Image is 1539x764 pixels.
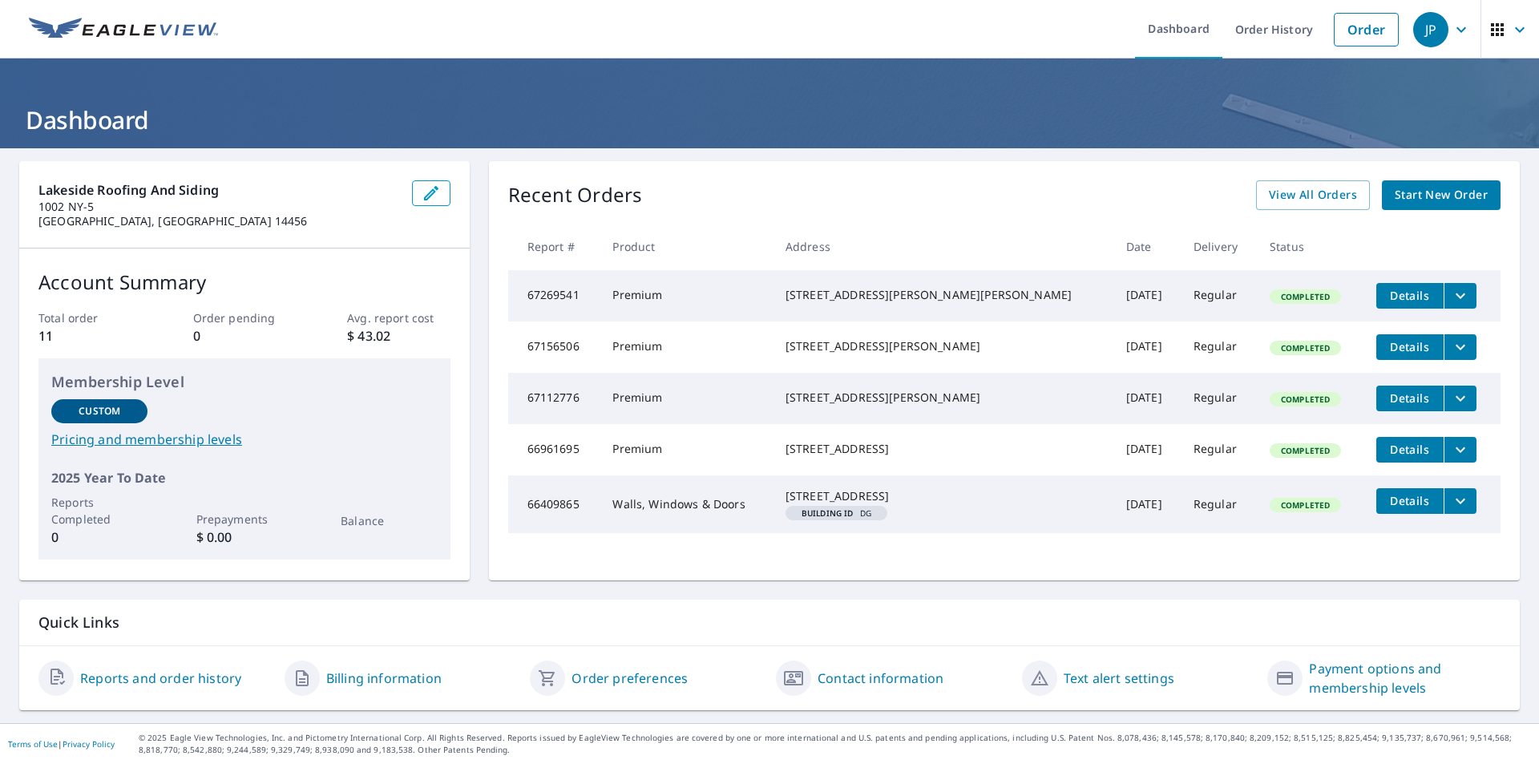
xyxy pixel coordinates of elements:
[1271,291,1339,302] span: Completed
[1386,288,1434,303] span: Details
[1064,669,1174,688] a: Text alert settings
[8,738,58,750] a: Terms of Use
[38,268,450,297] p: Account Summary
[508,270,600,321] td: 67269541
[600,270,772,321] td: Premium
[1386,390,1434,406] span: Details
[196,511,293,528] p: Prepayments
[63,738,115,750] a: Privacy Policy
[1113,270,1181,321] td: [DATE]
[1395,185,1488,205] span: Start New Order
[38,214,399,228] p: [GEOGRAPHIC_DATA], [GEOGRAPHIC_DATA] 14456
[1271,342,1339,354] span: Completed
[1444,386,1476,411] button: filesDropdownBtn-67112776
[786,441,1101,457] div: [STREET_ADDRESS]
[1181,321,1257,373] td: Regular
[1113,373,1181,424] td: [DATE]
[572,669,688,688] a: Order preferences
[1386,339,1434,354] span: Details
[786,287,1101,303] div: [STREET_ADDRESS][PERSON_NAME][PERSON_NAME]
[508,321,600,373] td: 67156506
[1386,442,1434,457] span: Details
[1334,13,1399,46] a: Order
[1181,475,1257,533] td: Regular
[347,326,450,346] p: $ 43.02
[8,739,115,749] p: |
[38,326,141,346] p: 11
[1113,424,1181,475] td: [DATE]
[1181,373,1257,424] td: Regular
[1386,493,1434,508] span: Details
[1309,659,1501,697] a: Payment options and membership levels
[600,223,772,270] th: Product
[1376,437,1444,463] button: detailsBtn-66961695
[29,18,218,42] img: EV Logo
[792,509,881,517] span: DG
[508,424,600,475] td: 66961695
[79,404,120,418] p: Custom
[1376,334,1444,360] button: detailsBtn-67156506
[51,468,438,487] p: 2025 Year To Date
[1271,499,1339,511] span: Completed
[1113,321,1181,373] td: [DATE]
[347,309,450,326] p: Avg. report cost
[600,475,772,533] td: Walls, Windows & Doors
[51,528,147,547] p: 0
[1382,180,1501,210] a: Start New Order
[508,475,600,533] td: 66409865
[38,612,1501,633] p: Quick Links
[786,390,1101,406] div: [STREET_ADDRESS][PERSON_NAME]
[1113,475,1181,533] td: [DATE]
[1444,437,1476,463] button: filesDropdownBtn-66961695
[508,223,600,270] th: Report #
[51,371,438,393] p: Membership Level
[19,103,1520,136] h1: Dashboard
[600,373,772,424] td: Premium
[1181,223,1257,270] th: Delivery
[1271,394,1339,405] span: Completed
[818,669,943,688] a: Contact information
[1181,424,1257,475] td: Regular
[1269,185,1357,205] span: View All Orders
[51,494,147,528] p: Reports Completed
[1444,488,1476,514] button: filesDropdownBtn-66409865
[1113,223,1181,270] th: Date
[1256,180,1370,210] a: View All Orders
[773,223,1113,270] th: Address
[1271,445,1339,456] span: Completed
[38,180,399,200] p: Lakeside Roofing and Siding
[326,669,442,688] a: Billing information
[1444,283,1476,309] button: filesDropdownBtn-67269541
[1413,12,1448,47] div: JP
[193,326,296,346] p: 0
[80,669,241,688] a: Reports and order history
[341,512,437,529] p: Balance
[1181,270,1257,321] td: Regular
[600,424,772,475] td: Premium
[1376,488,1444,514] button: detailsBtn-66409865
[1376,283,1444,309] button: detailsBtn-67269541
[38,309,141,326] p: Total order
[508,373,600,424] td: 67112776
[196,528,293,547] p: $ 0.00
[802,509,854,517] em: Building ID
[1444,334,1476,360] button: filesDropdownBtn-67156506
[139,732,1531,756] p: © 2025 Eagle View Technologies, Inc. and Pictometry International Corp. All Rights Reserved. Repo...
[786,488,1101,504] div: [STREET_ADDRESS]
[508,180,643,210] p: Recent Orders
[193,309,296,326] p: Order pending
[51,430,438,449] a: Pricing and membership levels
[1257,223,1363,270] th: Status
[38,200,399,214] p: 1002 NY-5
[786,338,1101,354] div: [STREET_ADDRESS][PERSON_NAME]
[1376,386,1444,411] button: detailsBtn-67112776
[600,321,772,373] td: Premium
